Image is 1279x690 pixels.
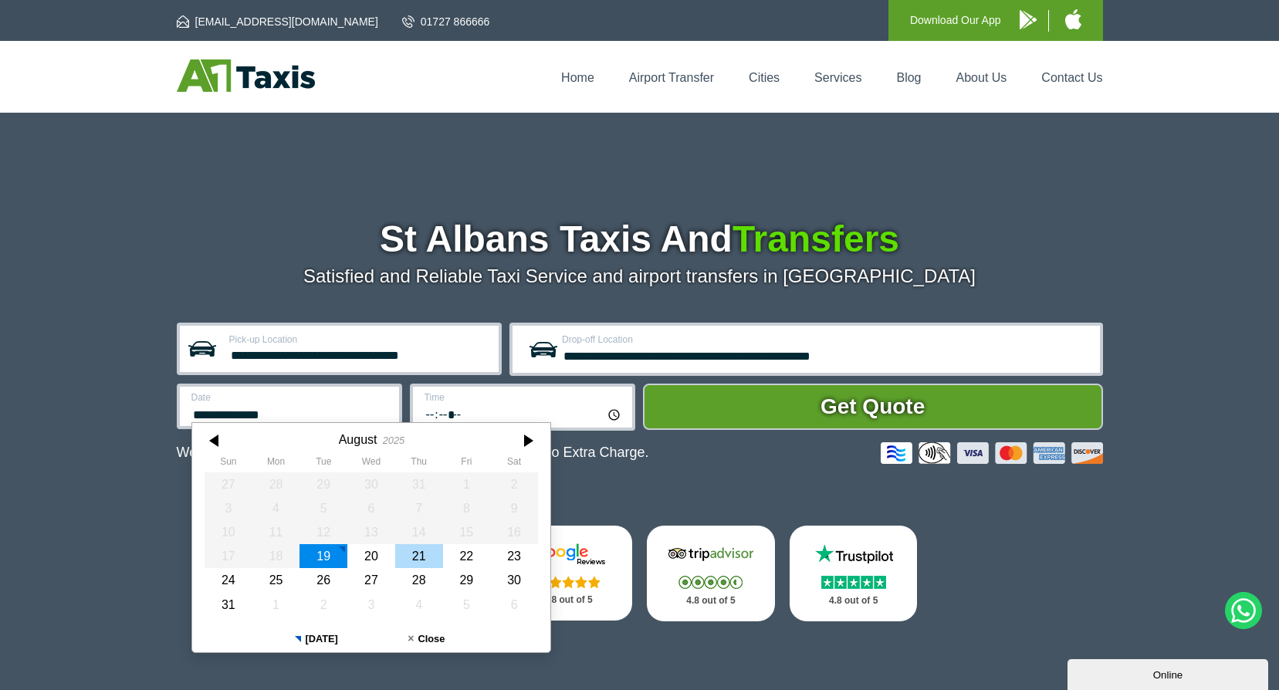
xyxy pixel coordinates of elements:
[1068,656,1271,690] iframe: chat widget
[177,59,315,92] img: A1 Taxis St Albans LTD
[205,568,252,592] div: 24 August 2025
[347,456,395,472] th: Wednesday
[956,71,1007,84] a: About Us
[252,593,299,617] div: 01 September 2025
[881,442,1103,464] img: Credit And Debit Cards
[347,568,395,592] div: 27 August 2025
[490,456,538,472] th: Saturday
[425,393,623,402] label: Time
[394,568,442,592] div: 28 August 2025
[490,520,538,544] div: 16 August 2025
[382,435,404,446] div: 2025
[347,593,395,617] div: 03 September 2025
[402,14,490,29] a: 01727 866666
[205,472,252,496] div: 27 July 2025
[261,626,371,652] button: [DATE]
[371,626,482,652] button: Close
[665,543,757,566] img: Tripadvisor
[394,520,442,544] div: 14 August 2025
[177,221,1103,258] h1: St Albans Taxis And
[678,576,743,589] img: Stars
[1041,71,1102,84] a: Contact Us
[749,71,780,84] a: Cities
[252,496,299,520] div: 04 August 2025
[442,456,490,472] th: Friday
[347,496,395,520] div: 06 August 2025
[205,520,252,544] div: 10 August 2025
[347,520,395,544] div: 13 August 2025
[252,472,299,496] div: 28 July 2025
[347,472,395,496] div: 30 July 2025
[814,71,861,84] a: Services
[394,496,442,520] div: 07 August 2025
[205,456,252,472] th: Sunday
[347,544,395,568] div: 20 August 2025
[629,71,714,84] a: Airport Transfer
[338,432,377,447] div: August
[807,591,901,611] p: 4.8 out of 5
[442,544,490,568] div: 22 August 2025
[252,456,299,472] th: Monday
[205,496,252,520] div: 03 August 2025
[561,71,594,84] a: Home
[442,593,490,617] div: 05 September 2025
[1065,9,1081,29] img: A1 Taxis iPhone App
[442,472,490,496] div: 01 August 2025
[664,591,758,611] p: 4.8 out of 5
[442,496,490,520] div: 08 August 2025
[299,496,347,520] div: 05 August 2025
[807,543,900,566] img: Trustpilot
[647,526,775,621] a: Tripadvisor Stars 4.8 out of 5
[442,520,490,544] div: 15 August 2025
[522,543,614,566] img: Google
[1020,10,1037,29] img: A1 Taxis Android App
[252,520,299,544] div: 11 August 2025
[490,568,538,592] div: 30 August 2025
[490,593,538,617] div: 06 September 2025
[229,335,490,344] label: Pick-up Location
[299,472,347,496] div: 29 July 2025
[521,590,615,610] p: 4.8 out of 5
[394,456,442,472] th: Thursday
[299,568,347,592] div: 26 August 2025
[205,544,252,568] div: 17 August 2025
[394,472,442,496] div: 31 July 2025
[205,593,252,617] div: 31 August 2025
[896,71,921,84] a: Blog
[472,445,648,460] span: The Car at No Extra Charge.
[490,496,538,520] div: 09 August 2025
[299,593,347,617] div: 02 September 2025
[821,576,886,589] img: Stars
[442,568,490,592] div: 29 August 2025
[252,568,299,592] div: 25 August 2025
[562,335,1091,344] label: Drop-off Location
[910,11,1001,30] p: Download Our App
[299,520,347,544] div: 12 August 2025
[790,526,918,621] a: Trustpilot Stars 4.8 out of 5
[394,544,442,568] div: 21 August 2025
[536,576,601,588] img: Stars
[177,14,378,29] a: [EMAIL_ADDRESS][DOMAIN_NAME]
[299,456,347,472] th: Tuesday
[394,593,442,617] div: 04 September 2025
[177,445,649,461] p: We Now Accept Card & Contactless Payment In
[299,544,347,568] div: 19 August 2025
[490,544,538,568] div: 23 August 2025
[643,384,1103,430] button: Get Quote
[504,526,632,621] a: Google Stars 4.8 out of 5
[191,393,390,402] label: Date
[733,218,899,259] span: Transfers
[490,472,538,496] div: 02 August 2025
[177,266,1103,287] p: Satisfied and Reliable Taxi Service and airport transfers in [GEOGRAPHIC_DATA]
[252,544,299,568] div: 18 August 2025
